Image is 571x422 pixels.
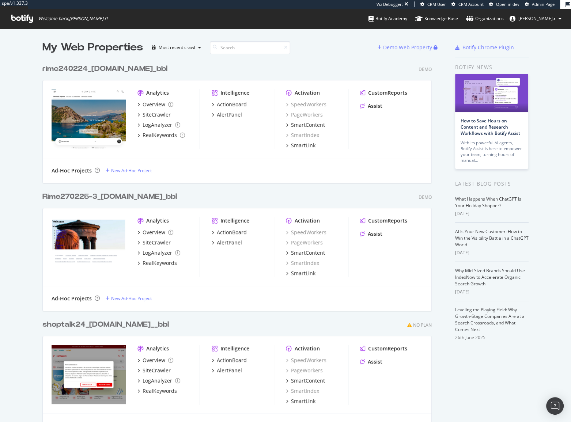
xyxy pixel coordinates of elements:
[360,230,382,237] a: Assist
[532,1,555,7] span: Admin Page
[143,367,171,374] div: SiteCrawler
[455,267,525,287] a: Why Mid-Sized Brands Should Use IndexNow to Accelerate Organic Search Growth
[461,140,523,163] div: With its powerful AI agents, Botify Assist is here to empower your team, turning hours of manual…
[455,196,521,209] a: What Happens When ChatGPT Is Your Holiday Shopper?
[458,1,484,7] span: CRM Account
[137,377,180,384] a: LogAnalyzer
[368,15,407,22] div: Botify Academy
[212,357,247,364] a: ActionBoard
[295,89,320,96] div: Activation
[286,259,319,267] a: SmartIndex
[286,101,326,108] a: SpeedWorkers
[212,239,242,246] a: AlertPanel
[455,63,529,71] div: Botify news
[137,101,173,108] a: Overview
[143,132,177,139] div: RealKeywords
[137,111,171,118] a: SiteCrawler
[419,194,432,200] div: Demo
[360,345,407,352] a: CustomReports
[143,387,177,395] div: RealKeywords
[378,44,434,50] a: Demo Web Property
[466,15,504,22] div: Organizations
[220,89,249,96] div: Intelligence
[42,191,177,202] div: Rime270225-3_[DOMAIN_NAME]_bbl
[368,230,382,237] div: Assist
[137,132,185,139] a: RealKeywords
[377,1,403,7] div: Viz Debugger:
[217,357,247,364] div: ActionBoard
[291,270,315,277] div: SmartLink
[427,1,446,7] span: CRM User
[455,334,529,341] div: 26th June 2025
[38,16,107,22] span: Welcome back, [PERSON_NAME].r !
[286,121,325,129] a: SmartContent
[368,358,382,365] div: Assist
[52,345,126,404] img: shoptalk24_www.continente.pt__bbl
[455,44,514,51] a: Botify Chrome Plugin
[146,345,169,352] div: Analytics
[286,367,323,374] a: PageWorkers
[286,132,319,139] a: SmartIndex
[137,229,173,236] a: Overview
[419,66,432,72] div: Demo
[52,217,126,276] img: Rime270225-3_www.transavia.com_bbl
[212,229,247,236] a: ActionBoard
[461,118,520,136] a: How to Save Hours on Content and Research Workflows with Botify Assist
[291,142,315,149] div: SmartLink
[286,377,325,384] a: SmartContent
[137,367,171,374] a: SiteCrawler
[106,167,152,174] a: New Ad-Hoc Project
[286,270,315,277] a: SmartLink
[368,217,407,224] div: CustomReports
[420,1,446,7] a: CRM User
[525,1,555,7] a: Admin Page
[217,111,242,118] div: AlertPanel
[143,101,165,108] div: Overview
[286,398,315,405] a: SmartLink
[137,259,177,267] a: RealKeywords
[42,64,170,74] a: rime240224_[DOMAIN_NAME]_bbl
[455,307,525,332] a: Leveling the Playing Field: Why Growth-Stage Companies Are at a Search Crossroads, and What Comes...
[360,89,407,96] a: CustomReports
[143,111,171,118] div: SiteCrawler
[143,229,165,236] div: Overview
[137,357,173,364] a: Overview
[504,13,567,24] button: [PERSON_NAME].r
[295,345,320,352] div: Activation
[455,74,528,112] img: How to Save Hours on Content and Research Workflows with Botify Assist
[212,101,247,108] a: ActionBoard
[286,111,323,118] div: PageWorkers
[42,64,167,74] div: rime240224_[DOMAIN_NAME]_bbl
[210,41,290,54] input: Search
[286,229,326,236] a: SpeedWorkers
[383,44,432,51] div: Demo Web Property
[368,89,407,96] div: CustomReports
[291,377,325,384] div: SmartContent
[217,229,247,236] div: ActionBoard
[413,322,432,328] div: No Plan
[143,239,171,246] div: SiteCrawler
[52,89,126,148] img: rime240224_www.verychic.fr_bbl
[291,398,315,405] div: SmartLink
[137,249,180,256] a: LogAnalyzer
[52,295,92,302] div: Ad-Hoc Projects
[286,239,323,246] a: PageWorkers
[146,217,169,224] div: Analytics
[143,249,172,256] div: LogAnalyzer
[111,295,152,301] div: New Ad-Hoc Project
[286,357,326,364] a: SpeedWorkers
[143,259,177,267] div: RealKeywords
[286,387,319,395] a: SmartIndex
[42,40,143,55] div: My Web Properties
[518,15,556,22] span: arthur.r
[106,295,152,301] a: New Ad-Hoc Project
[212,111,242,118] a: AlertPanel
[455,228,529,248] a: AI Is Your New Customer: How to Win the Visibility Battle in a ChatGPT World
[42,319,169,330] div: shoptalk24_[DOMAIN_NAME]__bbl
